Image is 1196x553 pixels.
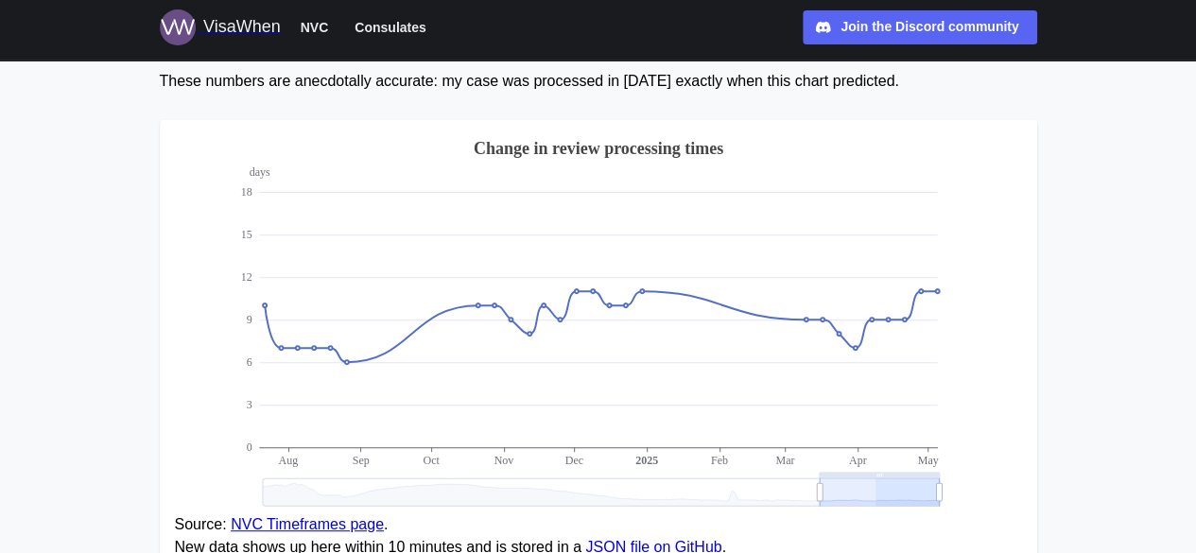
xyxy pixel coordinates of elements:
[160,70,1037,94] div: These numbers are anecdotally accurate: my case was processed in [DATE] exactly when this chart p...
[160,9,196,45] img: Logo for VisaWhen
[278,454,298,467] text: Aug
[355,16,425,39] span: Consulates
[803,10,1037,44] a: Join the Discord community
[564,454,582,467] text: Dec
[710,454,727,467] text: Feb
[160,9,281,45] a: Logo for VisaWhen VisaWhen
[841,17,1018,38] div: Join the Discord community
[240,270,251,284] text: 12
[494,454,513,467] text: Nov
[423,454,440,467] text: Oct
[775,454,794,467] text: Mar
[246,355,251,369] text: 6
[240,228,251,241] text: 15
[848,454,866,467] text: Apr
[473,139,722,158] text: Change in review processing times
[249,165,269,179] text: days
[301,16,329,39] span: NVC
[352,454,369,467] text: Sep
[246,441,251,454] text: 0
[231,516,384,532] a: NVC Timeframes page
[246,398,251,411] text: 3
[292,15,338,40] button: NVC
[346,15,434,40] button: Consulates
[917,454,938,467] text: May
[240,185,251,199] text: 18
[246,313,251,326] text: 9
[203,14,281,41] div: VisaWhen
[635,454,658,467] text: 2025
